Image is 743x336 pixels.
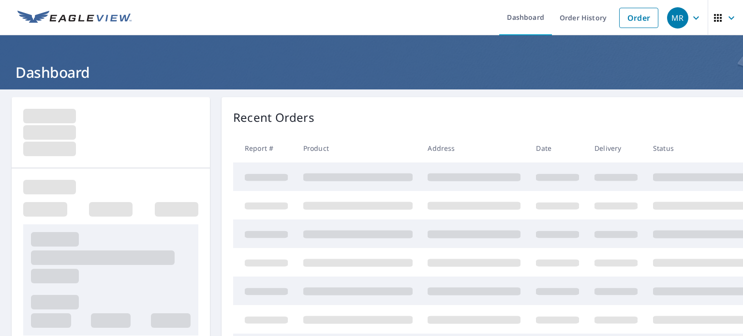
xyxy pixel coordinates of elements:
[296,134,420,162] th: Product
[12,62,731,82] h1: Dashboard
[528,134,587,162] th: Date
[233,134,296,162] th: Report #
[233,109,314,126] p: Recent Orders
[420,134,528,162] th: Address
[667,7,688,29] div: MR
[17,11,132,25] img: EV Logo
[619,8,658,28] a: Order
[587,134,645,162] th: Delivery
